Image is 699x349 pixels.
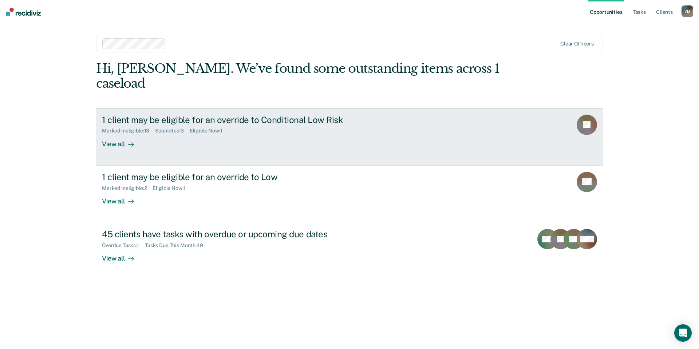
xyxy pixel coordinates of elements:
div: Marked Ineligible : 2 [102,185,153,191]
a: 1 client may be eligible for an override to LowMarked Ineligible:2Eligible Now:1View all [96,166,603,223]
div: View all [102,191,143,205]
button: VM [682,5,693,17]
a: 1 client may be eligible for an override to Conditional Low RiskMarked Ineligible:13Submitted:3El... [96,108,603,166]
div: 1 client may be eligible for an override to Conditional Low Risk [102,115,358,125]
div: View all [102,249,143,263]
div: Overdue Tasks : 1 [102,242,145,249]
div: Hi, [PERSON_NAME]. We’ve found some outstanding items across 1 caseload [96,61,502,91]
div: Clear officers [560,41,594,47]
div: V M [682,5,693,17]
div: Open Intercom Messenger [674,324,692,342]
div: Marked Ineligible : 13 [102,128,155,134]
img: Recidiviz [6,8,41,16]
div: View all [102,134,143,148]
div: Submitted : 3 [155,128,190,134]
div: Eligible Now : 1 [153,185,191,191]
div: Tasks Due This Month : 49 [145,242,209,249]
div: 45 clients have tasks with overdue or upcoming due dates [102,229,358,239]
div: 1 client may be eligible for an override to Low [102,172,358,182]
div: Eligible Now : 1 [190,128,228,134]
a: 45 clients have tasks with overdue or upcoming due datesOverdue Tasks:1Tasks Due This Month:49Vie... [96,223,603,280]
